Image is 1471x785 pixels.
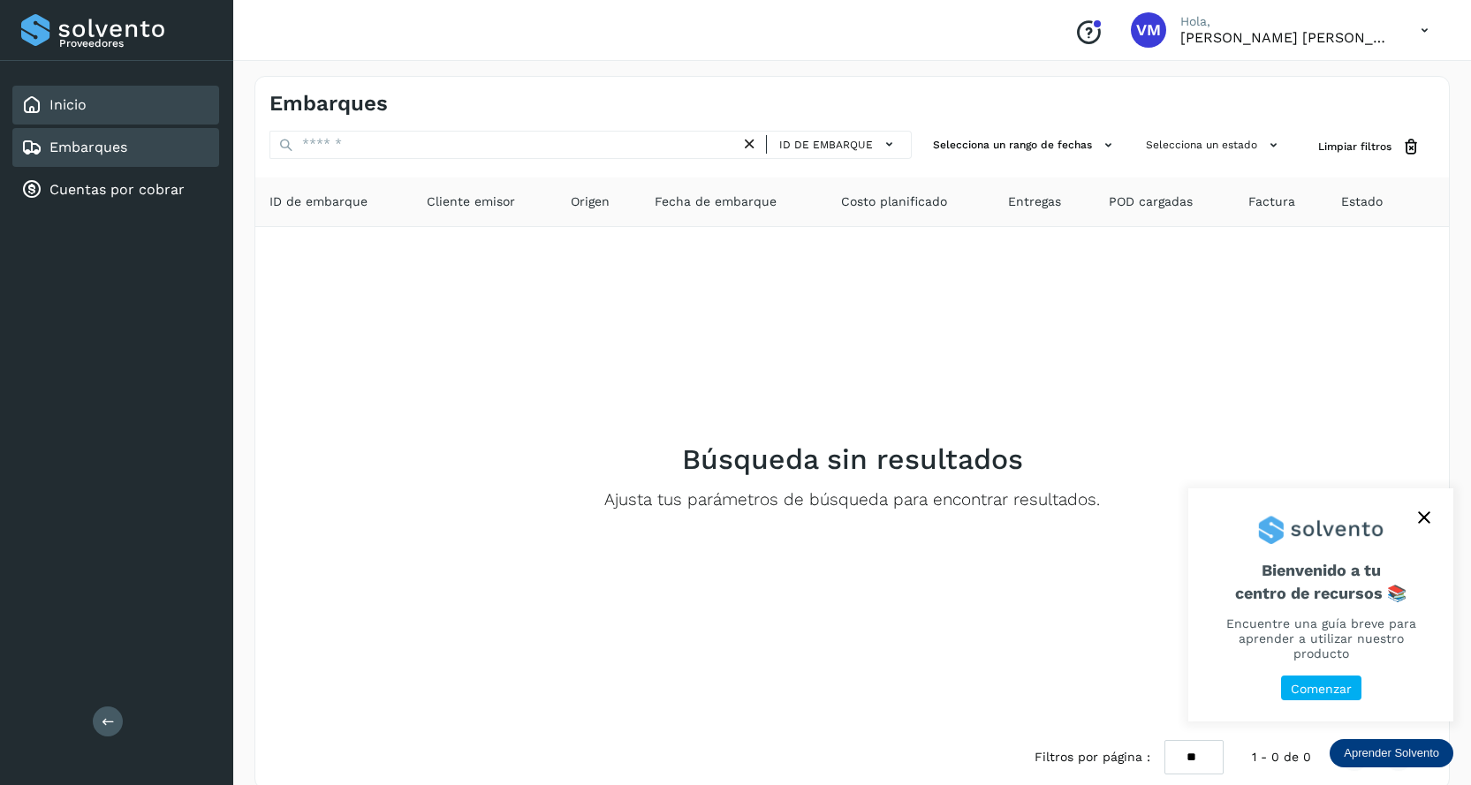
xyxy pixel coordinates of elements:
[1109,192,1193,211] span: POD cargadas
[779,137,873,153] span: ID de embarque
[1180,29,1392,46] p: Víctor Manuel Hernández Moreno
[49,96,87,113] a: Inicio
[1008,192,1061,211] span: Entregas
[1304,131,1435,163] button: Limpiar filtros
[774,132,904,157] button: ID de embarque
[1344,746,1439,760] p: Aprender Solvento
[1188,488,1453,721] div: Aprender Solvento
[269,192,368,211] span: ID de embarque
[49,181,185,198] a: Cuentas por cobrar
[1209,584,1432,603] p: centro de recursos 📚
[427,192,515,211] span: Cliente emisor
[1330,739,1453,767] div: Aprender Solvento
[1318,139,1391,155] span: Limpiar filtros
[12,170,219,209] div: Cuentas por cobrar
[926,131,1125,160] button: Selecciona un rango de fechas
[604,490,1100,510] p: Ajusta tus parámetros de búsqueda para encontrar resultados.
[1291,682,1352,697] p: Comenzar
[12,128,219,167] div: Embarques
[571,192,610,211] span: Origen
[1411,504,1437,531] button: close,
[655,192,777,211] span: Fecha de embarque
[1209,616,1432,660] p: Encuentre una guía breve para aprender a utilizar nuestro producto
[1281,676,1361,701] button: Comenzar
[12,86,219,125] div: Inicio
[59,37,212,49] p: Proveedores
[1035,748,1150,766] span: Filtros por página :
[1252,748,1311,766] span: 1 - 0 de 0
[682,442,1023,476] h2: Búsqueda sin resultados
[1180,14,1392,29] p: Hola,
[49,139,127,155] a: Embarques
[841,192,947,211] span: Costo planificado
[1341,192,1383,211] span: Estado
[1248,192,1295,211] span: Factura
[1209,561,1432,602] span: Bienvenido a tu
[1139,131,1290,160] button: Selecciona un estado
[269,91,388,117] h4: Embarques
